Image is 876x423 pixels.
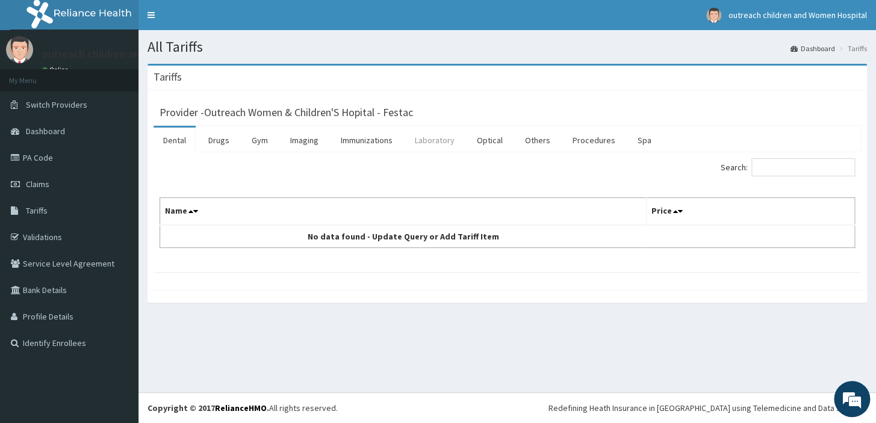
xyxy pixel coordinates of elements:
a: Procedures [563,128,625,153]
img: User Image [706,8,721,23]
a: RelianceHMO [215,403,267,413]
h3: Provider - Outreach Women & Children'S Hopital - Festac [160,107,413,118]
a: Others [515,128,560,153]
td: No data found - Update Query or Add Tariff Item [160,225,647,248]
strong: Copyright © 2017 . [148,403,269,413]
img: User Image [6,36,33,63]
a: Imaging [281,128,328,153]
a: Drugs [199,128,239,153]
label: Search: [721,158,855,176]
a: Online [42,66,71,74]
input: Search: [751,158,855,176]
div: Redefining Heath Insurance in [GEOGRAPHIC_DATA] using Telemedicine and Data Science! [548,402,867,414]
p: outreach children and Women Hospital [42,49,225,60]
a: Optical [467,128,512,153]
h3: Tariffs [154,72,182,82]
span: Claims [26,179,49,190]
span: outreach children and Women Hospital [728,10,867,20]
li: Tariffs [836,43,867,54]
a: Immunizations [331,128,402,153]
a: Dental [154,128,196,153]
a: Gym [242,128,278,153]
h1: All Tariffs [148,39,867,55]
span: Tariffs [26,205,48,216]
span: Switch Providers [26,99,87,110]
th: Price [646,198,854,226]
a: Laboratory [405,128,464,153]
footer: All rights reserved. [138,392,876,423]
span: Dashboard [26,126,65,137]
a: Dashboard [791,43,835,54]
a: Spa [628,128,661,153]
th: Name [160,198,647,226]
